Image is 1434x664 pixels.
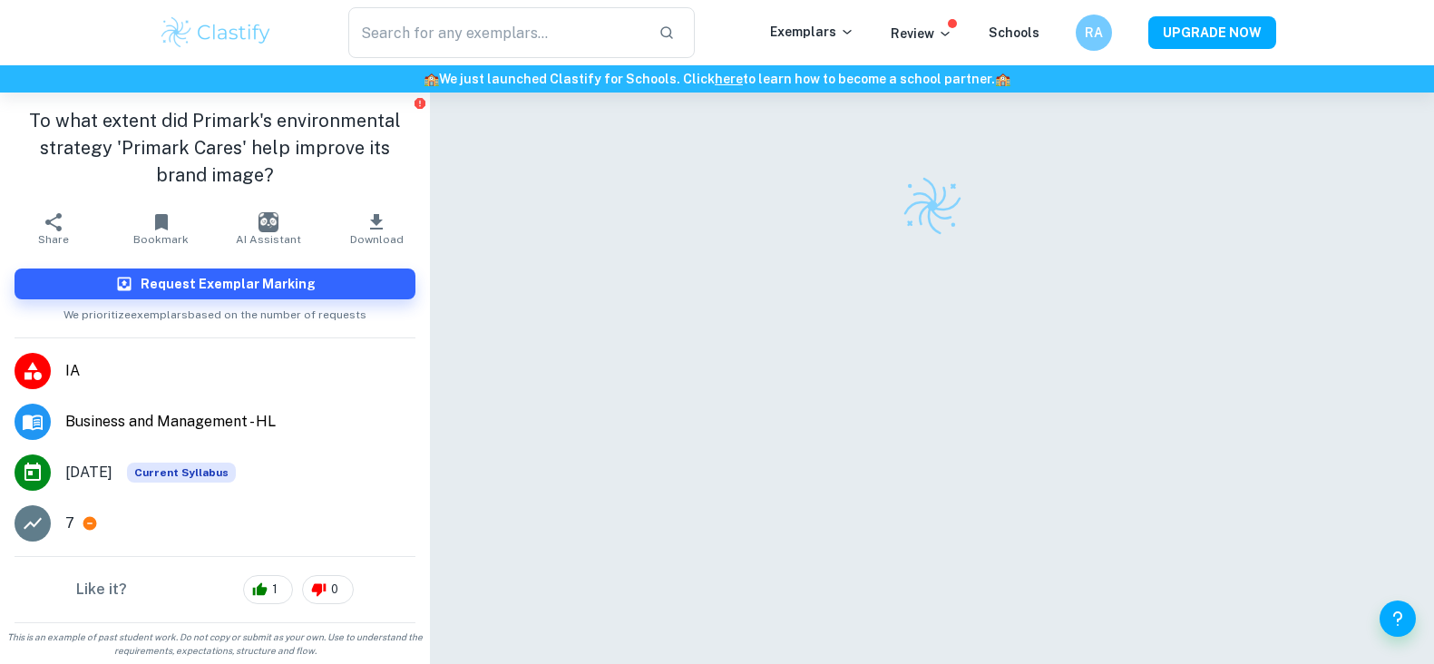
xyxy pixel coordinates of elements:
[424,72,439,86] span: 🏫
[350,233,404,246] span: Download
[236,233,301,246] span: AI Assistant
[262,581,288,599] span: 1
[65,462,112,483] span: [DATE]
[302,575,354,604] div: 0
[65,360,415,382] span: IA
[1083,23,1104,43] h6: RA
[323,203,431,254] button: Download
[348,7,645,58] input: Search for any exemplars...
[321,581,348,599] span: 0
[7,630,423,658] span: This is an example of past student work. Do not copy or submit as your own. Use to understand the...
[15,107,415,189] h1: To what extent did Primark's environmental strategy 'Primark Cares' help improve its brand image?
[413,96,426,110] button: Report issue
[715,72,743,86] a: here
[770,22,854,42] p: Exemplars
[1148,16,1276,49] button: UPGRADE NOW
[38,233,69,246] span: Share
[243,575,293,604] div: 1
[4,69,1430,89] h6: We just launched Clastify for Schools. Click to learn how to become a school partner.
[63,299,366,323] span: We prioritize exemplars based on the number of requests
[159,15,274,51] img: Clastify logo
[989,25,1039,40] a: Schools
[259,212,278,232] img: AI Assistant
[65,513,74,534] p: 7
[65,411,415,433] span: Business and Management - HL
[108,203,216,254] button: Bookmark
[133,233,189,246] span: Bookmark
[1380,601,1416,637] button: Help and Feedback
[76,579,127,601] h6: Like it?
[995,72,1010,86] span: 🏫
[127,463,236,483] div: This exemplar is based on the current syllabus. Feel free to refer to it for inspiration/ideas wh...
[141,274,316,294] h6: Request Exemplar Marking
[1076,15,1112,51] button: RA
[215,203,323,254] button: AI Assistant
[901,174,964,238] img: Clastify logo
[15,269,415,299] button: Request Exemplar Marking
[891,24,952,44] p: Review
[127,463,236,483] span: Current Syllabus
